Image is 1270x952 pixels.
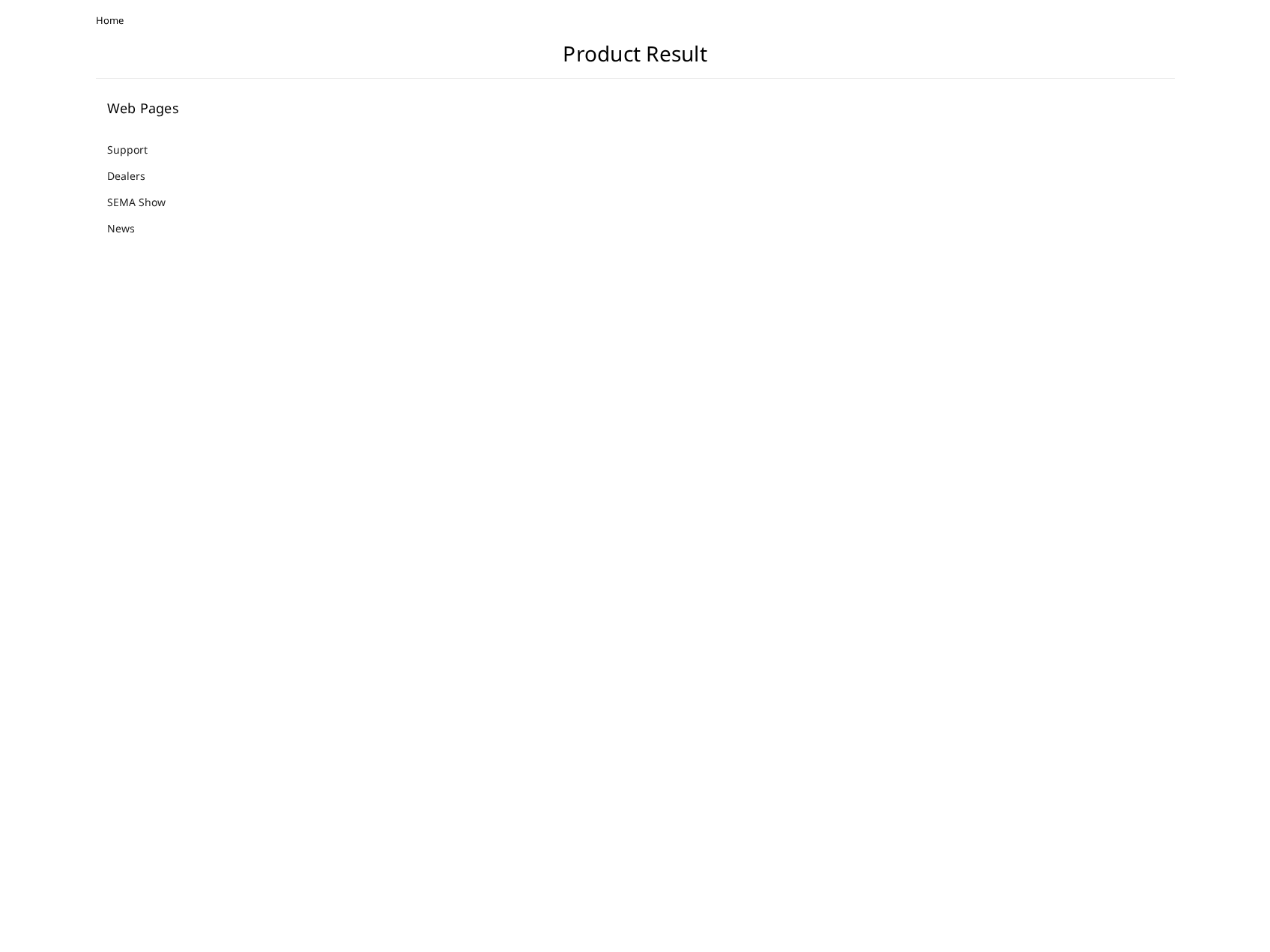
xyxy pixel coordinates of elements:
[107,101,290,115] h5: Web Pages
[107,142,166,157] a: Support
[96,41,1175,79] h1: Product Result
[107,168,164,184] a: Dealers
[107,194,184,210] a: SEMA Show
[96,13,124,27] span: Home
[107,220,154,236] a: News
